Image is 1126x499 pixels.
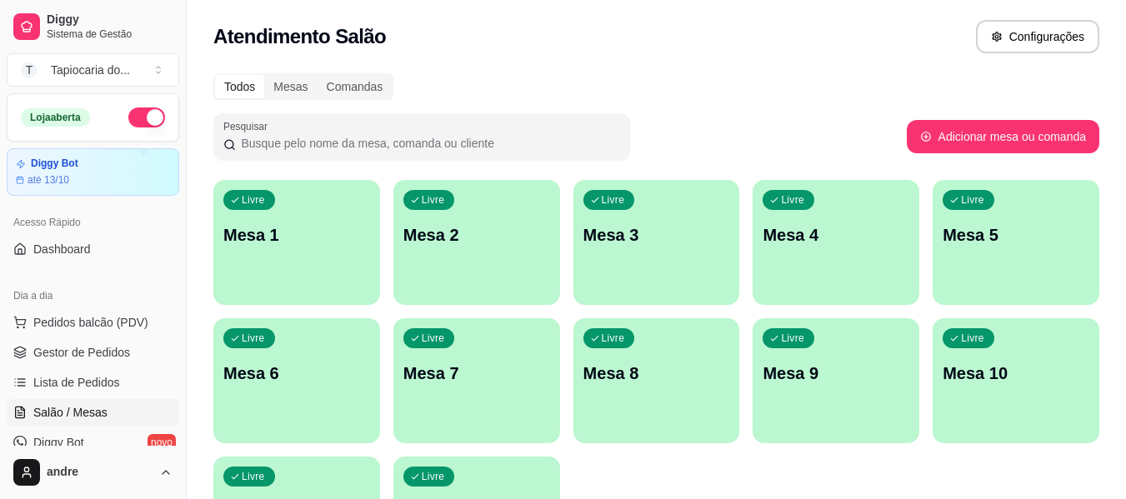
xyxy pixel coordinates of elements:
p: Livre [602,193,625,207]
button: Select a team [7,53,179,87]
p: Livre [242,332,265,345]
a: Gestor de Pedidos [7,339,179,366]
p: Livre [961,332,984,345]
p: Mesa 8 [583,362,730,385]
button: andre [7,452,179,492]
p: Mesa 9 [763,362,909,385]
button: LivreMesa 5 [933,180,1099,305]
button: LivreMesa 1 [213,180,380,305]
a: Diggy Botnovo [7,429,179,456]
p: Mesa 10 [943,362,1089,385]
a: Dashboard [7,236,179,262]
p: Livre [242,470,265,483]
button: LivreMesa 3 [573,180,740,305]
article: Diggy Bot [31,157,78,170]
span: Sistema de Gestão [47,27,173,41]
span: Salão / Mesas [33,404,108,421]
span: Dashboard [33,241,91,257]
div: Dia a dia [7,282,179,309]
p: Mesa 7 [403,362,550,385]
span: Pedidos balcão (PDV) [33,314,148,331]
a: Salão / Mesas [7,399,179,426]
p: Mesa 6 [223,362,370,385]
p: Mesa 1 [223,223,370,247]
p: Mesa 3 [583,223,730,247]
span: andre [47,465,153,480]
p: Mesa 4 [763,223,909,247]
label: Pesquisar [223,119,273,133]
button: Adicionar mesa ou comanda [907,120,1099,153]
div: Loja aberta [21,108,90,127]
button: LivreMesa 4 [753,180,919,305]
div: Comandas [318,75,393,98]
p: Livre [781,332,804,345]
p: Livre [422,332,445,345]
p: Livre [422,193,445,207]
button: LivreMesa 8 [573,318,740,443]
span: T [21,62,38,78]
span: Gestor de Pedidos [33,344,130,361]
span: Diggy Bot [33,434,84,451]
button: Alterar Status [128,107,165,127]
button: LivreMesa 2 [393,180,560,305]
a: Lista de Pedidos [7,369,179,396]
button: LivreMesa 6 [213,318,380,443]
div: Todos [215,75,264,98]
div: Tapiocaria do ... [51,62,130,78]
p: Mesa 5 [943,223,1089,247]
input: Pesquisar [236,135,620,152]
article: até 13/10 [28,173,69,187]
button: Configurações [976,20,1099,53]
button: Pedidos balcão (PDV) [7,309,179,336]
p: Livre [602,332,625,345]
a: DiggySistema de Gestão [7,7,179,47]
div: Acesso Rápido [7,209,179,236]
span: Diggy [47,12,173,27]
button: LivreMesa 10 [933,318,1099,443]
p: Livre [781,193,804,207]
a: Diggy Botaté 13/10 [7,148,179,196]
button: LivreMesa 7 [393,318,560,443]
span: Lista de Pedidos [33,374,120,391]
h2: Atendimento Salão [213,23,386,50]
div: Mesas [264,75,317,98]
p: Livre [242,193,265,207]
p: Livre [961,193,984,207]
button: LivreMesa 9 [753,318,919,443]
p: Mesa 2 [403,223,550,247]
p: Livre [422,470,445,483]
